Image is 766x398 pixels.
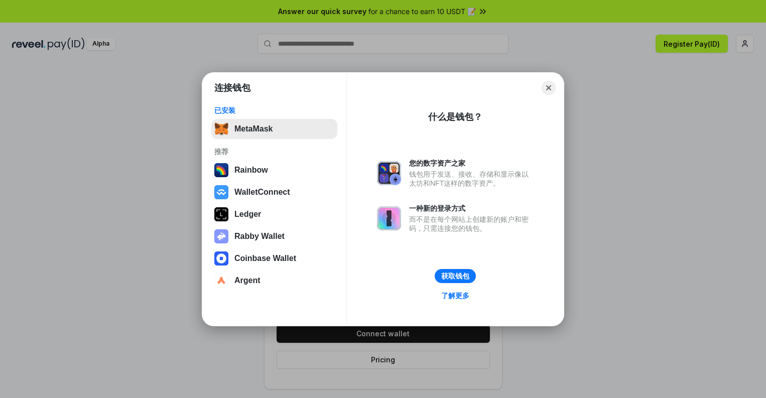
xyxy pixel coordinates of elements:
div: 推荐 [214,147,334,156]
div: 一种新的登录方式 [409,204,534,213]
img: svg+xml,%3Csvg%20xmlns%3D%22http%3A%2F%2Fwww.w3.org%2F2000%2Fsvg%22%20fill%3D%22none%22%20viewBox... [214,229,228,243]
div: Rabby Wallet [234,232,285,241]
img: svg+xml,%3Csvg%20xmlns%3D%22http%3A%2F%2Fwww.w3.org%2F2000%2Fsvg%22%20fill%3D%22none%22%20viewBox... [377,206,401,230]
img: svg+xml,%3Csvg%20width%3D%22120%22%20height%3D%22120%22%20viewBox%3D%220%200%20120%20120%22%20fil... [214,163,228,177]
button: Argent [211,271,337,291]
img: svg+xml,%3Csvg%20xmlns%3D%22http%3A%2F%2Fwww.w3.org%2F2000%2Fsvg%22%20width%3D%2228%22%20height%3... [214,207,228,221]
img: svg+xml,%3Csvg%20width%3D%2228%22%20height%3D%2228%22%20viewBox%3D%220%200%2028%2028%22%20fill%3D... [214,251,228,266]
div: MetaMask [234,124,273,134]
div: Coinbase Wallet [234,254,296,263]
div: 获取钱包 [441,272,469,281]
div: Rainbow [234,166,268,175]
button: WalletConnect [211,182,337,202]
img: svg+xml,%3Csvg%20xmlns%3D%22http%3A%2F%2Fwww.w3.org%2F2000%2Fsvg%22%20fill%3D%22none%22%20viewBox... [377,161,401,185]
button: Rabby Wallet [211,226,337,246]
div: WalletConnect [234,188,290,197]
div: Argent [234,276,261,285]
img: svg+xml,%3Csvg%20width%3D%2228%22%20height%3D%2228%22%20viewBox%3D%220%200%2028%2028%22%20fill%3D... [214,185,228,199]
a: 了解更多 [435,289,475,302]
div: 什么是钱包？ [428,111,482,123]
div: 已安装 [214,106,334,115]
button: Close [542,81,556,95]
button: Rainbow [211,160,337,180]
div: 您的数字资产之家 [409,159,534,168]
h1: 连接钱包 [214,82,250,94]
div: 而不是在每个网站上创建新的账户和密码，只需连接您的钱包。 [409,215,534,233]
img: svg+xml,%3Csvg%20fill%3D%22none%22%20height%3D%2233%22%20viewBox%3D%220%200%2035%2033%22%20width%... [214,122,228,136]
div: 了解更多 [441,291,469,300]
button: Ledger [211,204,337,224]
div: Ledger [234,210,261,219]
div: 钱包用于发送、接收、存储和显示像以太坊和NFT这样的数字资产。 [409,170,534,188]
button: MetaMask [211,119,337,139]
img: svg+xml,%3Csvg%20width%3D%2228%22%20height%3D%2228%22%20viewBox%3D%220%200%2028%2028%22%20fill%3D... [214,274,228,288]
button: 获取钱包 [435,269,476,283]
button: Coinbase Wallet [211,248,337,269]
